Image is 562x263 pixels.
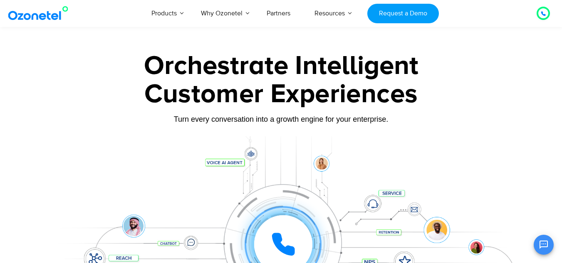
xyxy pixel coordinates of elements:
[21,74,541,114] div: Customer Experiences
[534,235,554,255] button: Open chat
[367,4,438,23] a: Request a Demo
[21,115,541,124] div: Turn every conversation into a growth engine for your enterprise.
[21,53,541,79] div: Orchestrate Intelligent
